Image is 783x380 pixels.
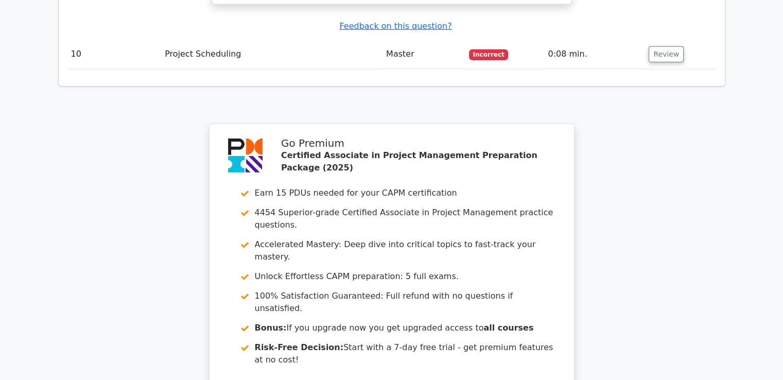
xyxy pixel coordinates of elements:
td: 10 [67,40,161,69]
span: Incorrect [469,49,509,60]
td: Project Scheduling [161,40,382,69]
button: Review [649,46,684,62]
a: Feedback on this question? [339,21,451,31]
td: 0:08 min. [544,40,645,69]
td: Master [382,40,465,69]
